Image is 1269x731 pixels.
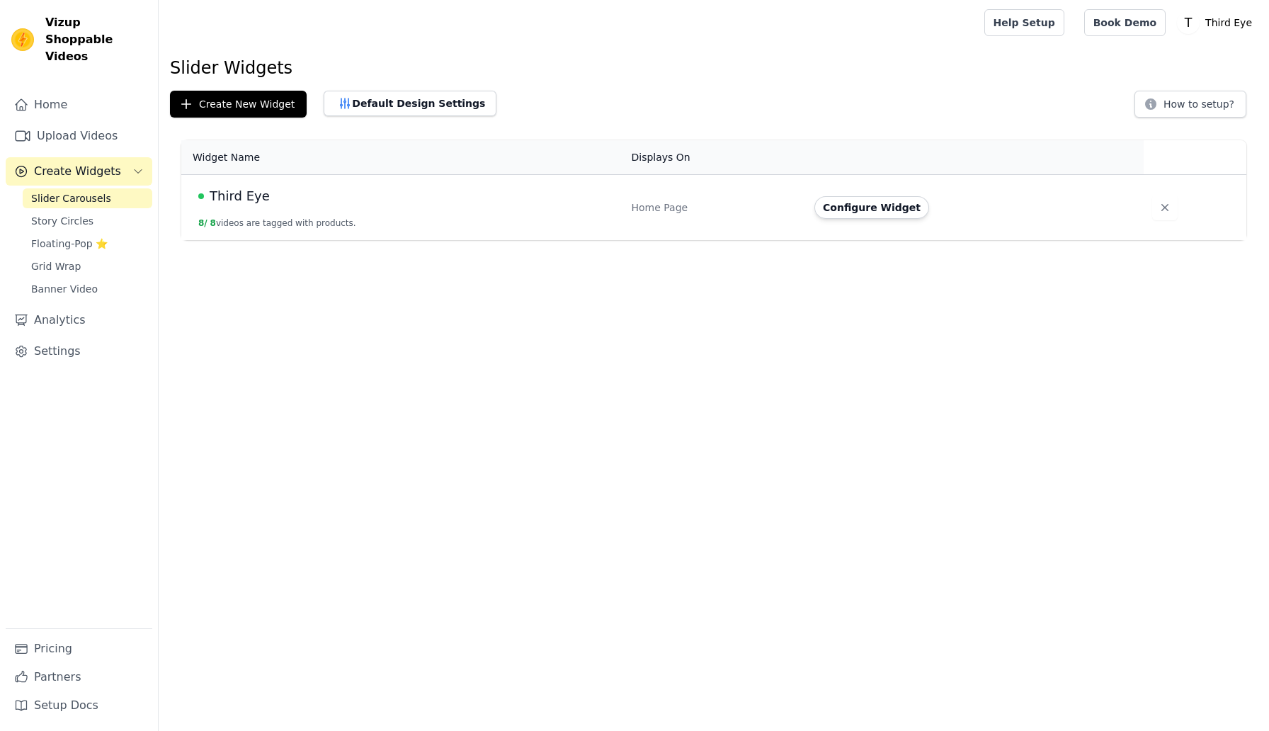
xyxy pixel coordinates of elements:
[31,237,108,251] span: Floating-Pop ⭐
[31,259,81,273] span: Grid Wrap
[23,234,152,254] a: Floating-Pop ⭐
[23,188,152,208] a: Slider Carousels
[631,200,797,215] div: Home Page
[6,337,152,365] a: Settings
[170,57,1258,79] h1: Slider Widgets
[23,211,152,231] a: Story Circles
[1177,10,1258,35] button: T Third Eye
[6,91,152,119] a: Home
[1184,16,1193,30] text: T
[198,193,204,199] span: Live Published
[31,191,111,205] span: Slider Carousels
[6,635,152,663] a: Pricing
[181,140,622,175] th: Widget Name
[198,218,207,228] span: 8 /
[6,663,152,691] a: Partners
[984,9,1064,36] a: Help Setup
[23,279,152,299] a: Banner Video
[31,282,98,296] span: Banner Video
[210,186,270,206] span: Third Eye
[198,217,356,229] button: 8/ 8videos are tagged with products.
[1152,195,1178,220] button: Delete widget
[23,256,152,276] a: Grid Wrap
[622,140,806,175] th: Displays On
[1134,101,1246,114] a: How to setup?
[31,214,93,228] span: Story Circles
[45,14,147,65] span: Vizup Shoppable Videos
[170,91,307,118] button: Create New Widget
[210,218,216,228] span: 8
[1134,91,1246,118] button: How to setup?
[6,306,152,334] a: Analytics
[34,163,121,180] span: Create Widgets
[6,691,152,720] a: Setup Docs
[6,122,152,150] a: Upload Videos
[11,28,34,51] img: Vizup
[324,91,496,116] button: Default Design Settings
[6,157,152,186] button: Create Widgets
[814,196,929,219] button: Configure Widget
[1200,10,1258,35] p: Third Eye
[1084,9,1166,36] a: Book Demo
